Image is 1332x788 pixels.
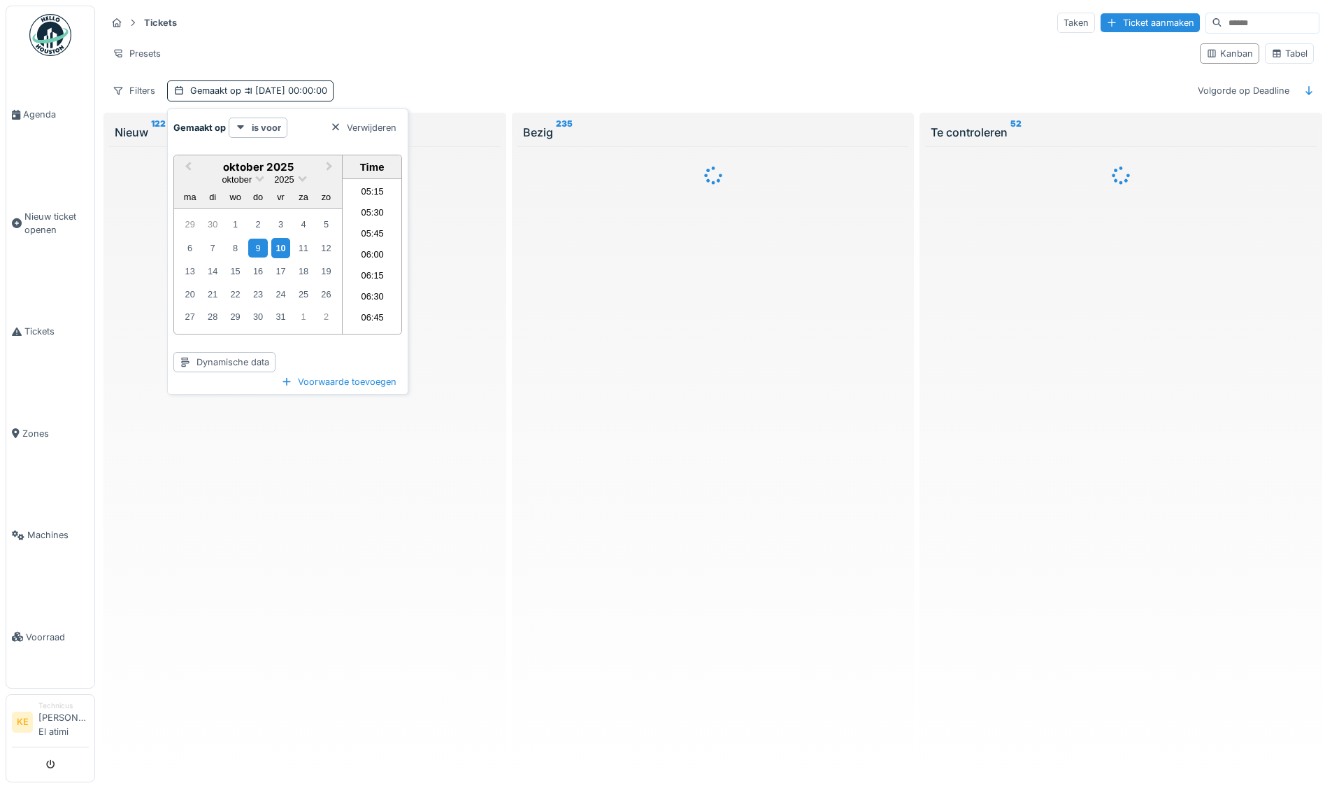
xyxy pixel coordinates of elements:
strong: Gemaakt op [173,121,226,134]
div: Choose woensdag 8 oktober 2025 [226,239,245,258]
div: Choose zaterdag 11 oktober 2025 [294,239,313,258]
span: [DATE] 00:00:00 [241,85,327,96]
span: Voorraad [26,631,89,644]
div: Choose zondag 26 oktober 2025 [317,285,336,304]
div: Choose zondag 5 oktober 2025 [317,215,336,234]
div: Choose zaterdag 18 oktober 2025 [294,262,313,281]
div: Verwijderen [324,118,402,137]
div: Technicus [38,701,89,711]
li: 07:00 [343,330,402,351]
span: Nieuw ticket openen [24,210,89,237]
div: Choose maandag 27 oktober 2025 [180,307,199,326]
div: vrijdag [271,188,290,206]
div: Choose maandag 29 september 2025 [180,215,199,234]
div: Choose woensdag 15 oktober 2025 [226,262,245,281]
li: 05:15 [343,183,402,204]
sup: 235 [556,124,573,141]
ul: Time [343,179,402,334]
div: Choose dinsdag 14 oktober 2025 [203,262,222,281]
div: Choose dinsdag 7 oktober 2025 [203,239,222,258]
div: woensdag [226,188,245,206]
div: Choose vrijdag 10 oktober 2025 [271,238,290,258]
div: Choose zaterdag 4 oktober 2025 [294,215,313,234]
div: Choose zondag 12 oktober 2025 [317,239,336,258]
div: Choose vrijdag 24 oktober 2025 [271,285,290,304]
div: Choose woensdag 29 oktober 2025 [226,307,245,326]
sup: 52 [1010,124,1022,141]
li: [PERSON_NAME] El atimi [38,701,89,744]
div: Ticket aanmaken [1101,13,1200,32]
li: 06:15 [343,267,402,288]
span: 2025 [274,174,294,185]
span: oktober [222,174,252,185]
div: Choose donderdag 30 oktober 2025 [248,307,267,326]
li: 05:30 [343,204,402,225]
h2: oktober 2025 [174,161,342,174]
li: 06:00 [343,246,402,267]
div: zondag [317,188,336,206]
div: Bezig [523,124,903,141]
div: Choose donderdag 2 oktober 2025 [248,215,267,234]
div: Choose dinsdag 30 september 2025 [203,215,222,234]
li: 05:45 [343,225,402,246]
li: 06:30 [343,288,402,309]
div: Gemaakt op [190,84,327,97]
div: Tabel [1271,47,1308,60]
div: Choose donderdag 9 oktober 2025 [248,239,267,258]
li: 06:45 [343,309,402,330]
button: Previous Month [176,157,198,179]
strong: Tickets [138,16,182,29]
div: zaterdag [294,188,313,206]
div: Choose woensdag 22 oktober 2025 [226,285,245,304]
div: maandag [180,188,199,206]
div: Dynamische data [173,352,275,372]
strong: is voor [252,121,281,134]
div: Te controleren [931,124,1311,141]
div: donderdag [248,188,267,206]
div: Choose dinsdag 21 oktober 2025 [203,285,222,304]
div: Choose donderdag 23 oktober 2025 [248,285,267,304]
div: Choose maandag 20 oktober 2025 [180,285,199,304]
span: Agenda [23,108,89,121]
div: Choose dinsdag 28 oktober 2025 [203,307,222,326]
div: Taken [1057,13,1095,33]
sup: 122 [151,124,166,141]
div: Kanban [1206,47,1253,60]
div: Presets [106,43,167,64]
div: Filters [106,80,162,101]
button: Next Month [320,157,342,179]
span: Tickets [24,325,89,338]
div: Choose zaterdag 25 oktober 2025 [294,285,313,304]
div: dinsdag [203,188,222,206]
div: Choose vrijdag 3 oktober 2025 [271,215,290,234]
div: Voorwaarde toevoegen [275,372,402,391]
div: Time [346,161,398,173]
div: Choose maandag 13 oktober 2025 [180,262,199,281]
div: Choose zondag 19 oktober 2025 [317,262,336,281]
div: Choose woensdag 1 oktober 2025 [226,215,245,234]
img: Badge_color-CXgf-gQk.svg [29,14,71,56]
li: KE [12,712,33,733]
div: Choose donderdag 16 oktober 2025 [248,262,267,281]
div: Choose zaterdag 1 november 2025 [294,307,313,326]
div: Choose maandag 6 oktober 2025 [180,239,199,258]
div: Choose vrijdag 31 oktober 2025 [271,307,290,326]
span: Zones [22,427,89,440]
span: Machines [27,528,89,542]
div: Choose zondag 2 november 2025 [317,307,336,326]
div: Month oktober, 2025 [178,213,337,328]
div: Choose vrijdag 17 oktober 2025 [271,262,290,281]
div: Volgorde op Deadline [1191,80,1296,101]
div: Nieuw [115,124,495,141]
